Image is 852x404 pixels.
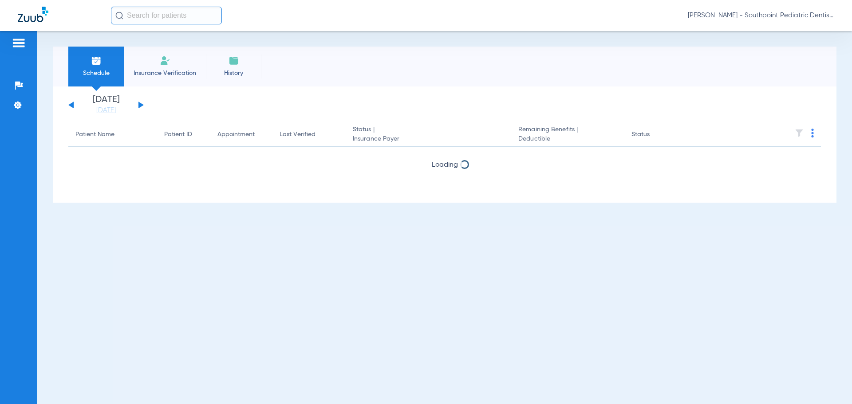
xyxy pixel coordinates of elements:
[79,95,133,115] li: [DATE]
[280,130,339,139] div: Last Verified
[164,130,203,139] div: Patient ID
[75,69,117,78] span: Schedule
[518,134,617,144] span: Deductible
[229,55,239,66] img: History
[160,55,170,66] img: Manual Insurance Verification
[353,134,504,144] span: Insurance Payer
[75,130,114,139] div: Patient Name
[346,122,511,147] th: Status |
[217,130,265,139] div: Appointment
[795,129,804,137] img: filter.svg
[511,122,624,147] th: Remaining Benefits |
[213,69,255,78] span: History
[18,7,48,22] img: Zuub Logo
[432,161,458,169] span: Loading
[811,129,814,137] img: group-dot-blue.svg
[91,55,102,66] img: Schedule
[280,130,316,139] div: Last Verified
[130,69,199,78] span: Insurance Verification
[111,7,222,24] input: Search for patients
[164,130,192,139] div: Patient ID
[79,106,133,115] a: [DATE]
[688,11,834,20] span: [PERSON_NAME] - Southpoint Pediatric Dentistry
[217,130,255,139] div: Appointment
[624,122,684,147] th: Status
[12,38,26,48] img: hamburger-icon
[115,12,123,20] img: Search Icon
[75,130,150,139] div: Patient Name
